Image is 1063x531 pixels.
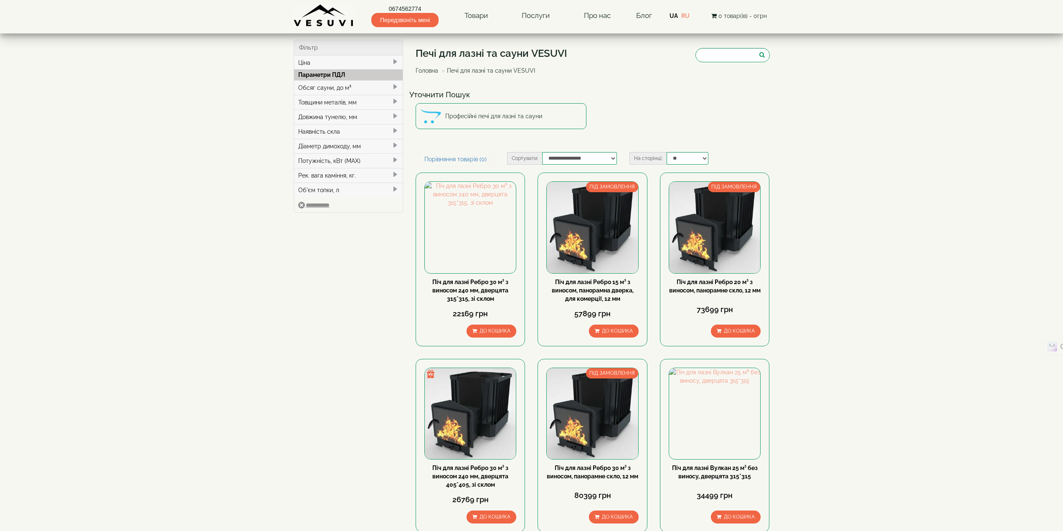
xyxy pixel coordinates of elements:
[718,13,767,19] span: 0 товар(ів) - 0грн
[479,514,510,520] span: До кошика
[636,11,652,20] a: Блог
[371,5,439,13] a: 0674562774
[425,368,516,459] img: Піч для лазні Ребро 30 м³ з виносом 240 мм, дверцята 405*405, зі склом
[586,368,638,379] span: ПІД ЗАМОВЛЕННЯ
[294,4,354,27] img: Завод VESUVI
[424,494,516,505] div: 26769 грн
[424,308,516,319] div: 22169 грн
[294,153,403,168] div: Потужність, кВт (MAX)
[371,13,439,27] span: Передзвоніть мені
[294,183,403,197] div: Об'єм топки, л
[681,13,690,19] a: RU
[416,67,438,74] a: Головна
[294,56,403,70] div: Ціна
[426,370,435,378] img: gift
[547,368,638,459] img: Піч для лазні Ребро 30 м³ з виносом, панорамне скло, 12 мм
[294,139,403,153] div: Діаметр димоходу, мм
[479,328,510,334] span: До кошика
[294,124,403,139] div: Наявність скла
[629,152,667,165] label: На сторінці:
[432,279,508,302] a: Піч для лазні Ребро 30 м³ з виносом 240 мм, дверцята 315*315, зі склом
[669,368,760,459] img: Піч для лазні Вулкан 25 м³ без виносу, дверцята 315*315
[589,325,639,338] button: До кошика
[589,511,639,523] button: До кошика
[416,152,495,166] a: Порівняння товарів (0)
[456,6,496,25] a: Товари
[669,490,761,501] div: 34499 грн
[294,80,403,95] div: Обсяг сауни, до м³
[709,11,769,20] button: 0 товар(ів) - 0грн
[409,91,776,99] h4: Уточнити Пошук
[547,182,638,273] img: Піч для лазні Ребро 15 м³ з виносом, панорамна дверка, для комерції, 12 мм
[670,13,678,19] a: UA
[602,328,633,334] span: До кошика
[294,69,403,80] div: Параметри ПДЛ
[669,182,760,273] img: Піч для лазні Ребро 20 м³ з виносом, панорамне скло, 12 мм
[672,465,758,480] a: Піч для лазні Вулкан 25 м³ без виносу, дверцята 315*315
[711,325,761,338] button: До кошика
[513,6,558,25] a: Послуги
[552,279,634,302] a: Піч для лазні Ребро 15 м³ з виносом, панорамна дверка, для комерції, 12 мм
[724,514,755,520] span: До кошика
[669,304,761,315] div: 73699 грн
[669,279,761,294] a: Піч для лазні Ребро 20 м³ з виносом, панорамне скло, 12 мм
[432,465,508,488] a: Піч для лазні Ребро 30 м³ з виносом 240 мм, дверцята 405*405, зі склом
[440,66,535,75] li: Печі для лазні та сауни VESUVI
[467,511,516,523] button: До кошика
[546,308,638,319] div: 57899 грн
[602,514,633,520] span: До кошика
[416,103,586,129] a: Професійні печі для лазні та сауни Професійні печі для лазні та сауни
[724,328,755,334] span: До кошика
[425,182,516,273] img: Піч для лазні Ребро 30 м³ з виносом 240 мм, дверцята 315*315, зі склом
[586,182,638,192] span: ПІД ЗАМОВЛЕННЯ
[576,6,619,25] a: Про нас
[507,152,542,165] label: Сортувати:
[546,490,638,501] div: 80399 грн
[294,95,403,109] div: Товщини металів, мм
[294,109,403,124] div: Довжина тунелю, мм
[467,325,516,338] button: До кошика
[294,40,403,56] div: Фільтр
[547,465,638,480] a: Піч для лазні Ребро 30 м³ з виносом, панорамне скло, 12 мм
[711,511,761,523] button: До кошика
[294,168,403,183] div: Рек. вага каміння, кг.
[708,182,760,192] span: ПІД ЗАМОВЛЕННЯ
[420,106,441,127] img: Професійні печі для лазні та сауни
[416,48,567,59] h1: Печі для лазні та сауни VESUVI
